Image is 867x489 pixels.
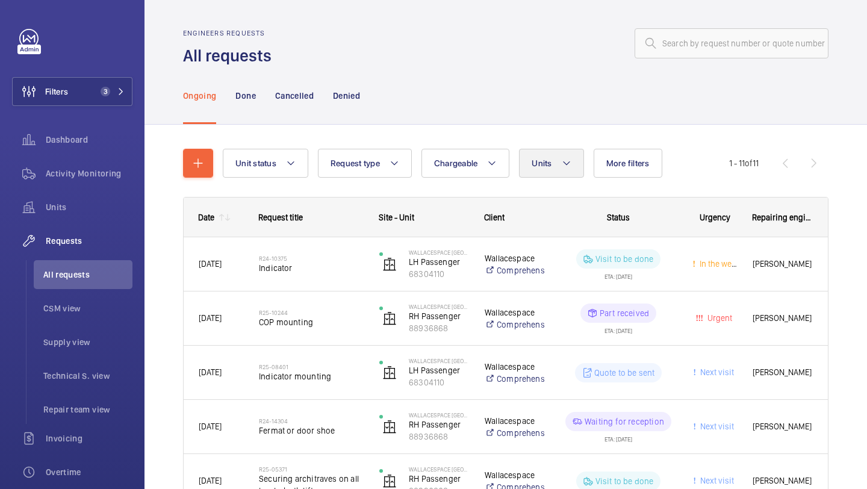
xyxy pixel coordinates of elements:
span: Dashboard [46,134,132,146]
span: [DATE] [199,367,222,377]
img: elevator.svg [382,366,397,380]
img: elevator.svg [382,474,397,488]
div: ETA: [DATE] [604,431,632,442]
p: 68304110 [409,268,469,280]
h2: R25-10244 [259,309,364,316]
span: Client [484,213,505,222]
p: Wallacespace [GEOGRAPHIC_DATA] [409,466,469,473]
span: Supply view [43,336,132,348]
div: Date [198,213,214,222]
span: Urgency [700,213,730,222]
span: CSM view [43,302,132,314]
span: Next visit [698,422,734,431]
p: Denied [333,90,360,102]
button: Chargeable [421,149,510,178]
button: Request type [318,149,412,178]
span: Unit status [235,158,276,168]
span: Units [46,201,132,213]
a: Comprehensive [485,427,544,439]
span: 1 - 11 11 [729,159,759,167]
span: [PERSON_NAME] [753,474,813,488]
p: Wallacespace [GEOGRAPHIC_DATA] [409,411,469,419]
p: Visit to be done [595,253,654,265]
span: Request type [331,158,380,168]
p: Wallacespace [485,469,544,481]
span: [PERSON_NAME] [753,366,813,379]
p: Wallacespace [485,252,544,264]
span: [DATE] [199,422,222,431]
span: [PERSON_NAME] [753,311,813,325]
p: Ongoing [183,90,216,102]
span: Next visit [698,367,734,377]
p: Done [235,90,255,102]
p: Cancelled [275,90,314,102]
p: Waiting for reception [585,416,664,428]
h2: R24-10375 [259,255,364,262]
span: Requests [46,235,132,247]
button: Filters3 [12,77,132,106]
p: Wallacespace [GEOGRAPHIC_DATA] [409,303,469,310]
span: Status [607,213,630,222]
p: Wallacespace [485,415,544,427]
h2: R25-08401 [259,363,364,370]
a: Comprehensive [485,319,544,331]
p: RH Passenger [409,310,469,322]
p: 88936868 [409,322,469,334]
h1: All requests [183,45,279,67]
span: Site - Unit [379,213,414,222]
div: ETA: [DATE] [604,323,632,334]
p: 68304110 [409,376,469,388]
h2: Engineers requests [183,29,279,37]
span: Activity Monitoring [46,167,132,179]
p: 88936868 [409,431,469,443]
span: [PERSON_NAME] [753,257,813,271]
span: [DATE] [199,476,222,485]
div: ETA: [DATE] [604,269,632,279]
span: Indicator mounting [259,370,364,382]
span: More filters [606,158,650,168]
p: Visit to be done [595,475,654,487]
a: Comprehensive [485,373,544,385]
span: Fermat or door shoe [259,425,364,437]
button: Units [519,149,583,178]
span: All requests [43,269,132,281]
p: RH Passenger [409,473,469,485]
span: Units [532,158,552,168]
img: elevator.svg [382,257,397,272]
span: [PERSON_NAME] [753,420,813,434]
span: Repair team view [43,403,132,416]
p: Wallacespace [GEOGRAPHIC_DATA] [409,357,469,364]
img: elevator.svg [382,420,397,434]
p: Wallacespace [485,307,544,319]
span: Next visit [698,476,734,485]
span: Request title [258,213,303,222]
span: Invoicing [46,432,132,444]
span: COP mounting [259,316,364,328]
p: Wallacespace [485,361,544,373]
p: RH Passenger [409,419,469,431]
h2: R25-05371 [259,466,364,473]
p: Quote to be sent [594,367,655,379]
span: Overtime [46,466,132,478]
input: Search by request number or quote number [635,28,828,58]
span: Technical S. view [43,370,132,382]
span: Filters [45,86,68,98]
span: Urgent [705,313,732,323]
button: More filters [594,149,662,178]
a: Comprehensive [485,264,544,276]
p: Wallacespace [GEOGRAPHIC_DATA] [409,249,469,256]
button: Unit status [223,149,308,178]
span: Chargeable [434,158,478,168]
img: elevator.svg [382,311,397,326]
p: Part received [600,307,649,319]
span: Repairing engineer [752,213,813,222]
span: Indicator [259,262,364,274]
span: of [745,158,753,168]
span: [DATE] [199,313,222,323]
p: LH Passenger [409,256,469,268]
span: In the week [697,259,740,269]
h2: R24-14304 [259,417,364,425]
p: LH Passenger [409,364,469,376]
span: [DATE] [199,259,222,269]
span: 3 [101,87,110,96]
